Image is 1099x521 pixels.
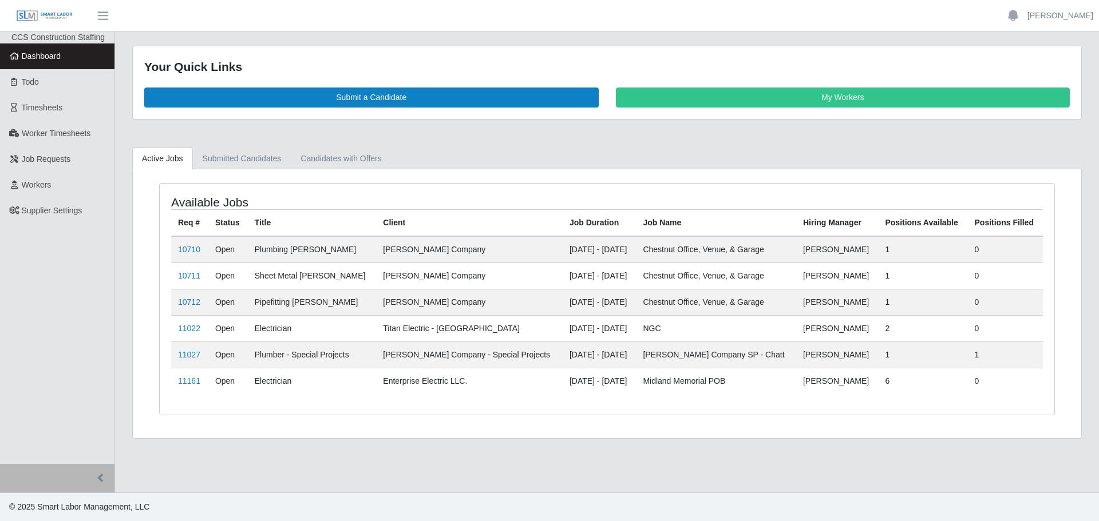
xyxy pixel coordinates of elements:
[22,129,90,138] span: Worker Timesheets
[376,209,563,236] th: Client
[1027,10,1093,22] a: [PERSON_NAME]
[376,368,563,394] td: Enterprise Electric LLC.
[796,289,878,315] td: [PERSON_NAME]
[636,209,796,236] th: Job Name
[22,77,39,86] span: Todo
[563,236,636,263] td: [DATE] - [DATE]
[878,209,967,236] th: Positions Available
[563,368,636,394] td: [DATE] - [DATE]
[878,289,967,315] td: 1
[968,263,1043,289] td: 0
[11,33,105,42] span: CCS Construction Staffing
[636,289,796,315] td: Chestnut Office, Venue, & Garage
[636,315,796,341] td: NGC
[22,51,61,61] span: Dashboard
[796,315,878,341] td: [PERSON_NAME]
[178,324,200,333] a: 11022
[248,236,377,263] td: Plumbing [PERSON_NAME]
[208,315,248,341] td: Open
[376,315,563,341] td: Titan Electric - [GEOGRAPHIC_DATA]
[178,350,200,359] a: 11027
[878,315,967,341] td: 2
[968,289,1043,315] td: 0
[193,148,291,170] a: Submitted Candidates
[636,236,796,263] td: Chestnut Office, Venue, & Garage
[132,148,193,170] a: Active Jobs
[171,209,208,236] th: Req #
[796,368,878,394] td: [PERSON_NAME]
[208,209,248,236] th: Status
[636,341,796,368] td: [PERSON_NAME] Company SP - Chatt
[248,263,377,289] td: Sheet Metal [PERSON_NAME]
[376,289,563,315] td: [PERSON_NAME] Company
[9,502,149,511] span: © 2025 Smart Labor Management, LLC
[248,315,377,341] td: Electrician
[563,289,636,315] td: [DATE] - [DATE]
[563,209,636,236] th: Job Duration
[968,209,1043,236] th: Positions Filled
[878,236,967,263] td: 1
[796,341,878,368] td: [PERSON_NAME]
[16,10,73,22] img: SLM Logo
[376,341,563,368] td: [PERSON_NAME] Company - Special Projects
[968,236,1043,263] td: 0
[376,236,563,263] td: [PERSON_NAME] Company
[248,209,377,236] th: Title
[208,263,248,289] td: Open
[878,263,967,289] td: 1
[968,315,1043,341] td: 0
[878,341,967,368] td: 1
[968,368,1043,394] td: 0
[178,271,200,280] a: 10711
[208,341,248,368] td: Open
[636,368,796,394] td: Midland Memorial POB
[208,289,248,315] td: Open
[178,245,200,254] a: 10710
[616,88,1070,108] a: My Workers
[796,209,878,236] th: Hiring Manager
[22,206,82,215] span: Supplier Settings
[968,341,1043,368] td: 1
[208,368,248,394] td: Open
[248,289,377,315] td: Pipefitting [PERSON_NAME]
[22,154,71,164] span: Job Requests
[563,315,636,341] td: [DATE] - [DATE]
[22,180,52,189] span: Workers
[144,58,1070,76] div: Your Quick Links
[796,263,878,289] td: [PERSON_NAME]
[22,103,63,112] span: Timesheets
[248,341,377,368] td: Plumber - Special Projects
[376,263,563,289] td: [PERSON_NAME] Company
[563,341,636,368] td: [DATE] - [DATE]
[291,148,391,170] a: Candidates with Offers
[796,236,878,263] td: [PERSON_NAME]
[178,376,200,385] a: 11161
[563,263,636,289] td: [DATE] - [DATE]
[636,263,796,289] td: Chestnut Office, Venue, & Garage
[248,368,377,394] td: Electrician
[144,88,599,108] a: Submit a Candidate
[878,368,967,394] td: 6
[178,297,200,307] a: 10712
[208,236,248,263] td: Open
[171,195,524,209] h4: Available Jobs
